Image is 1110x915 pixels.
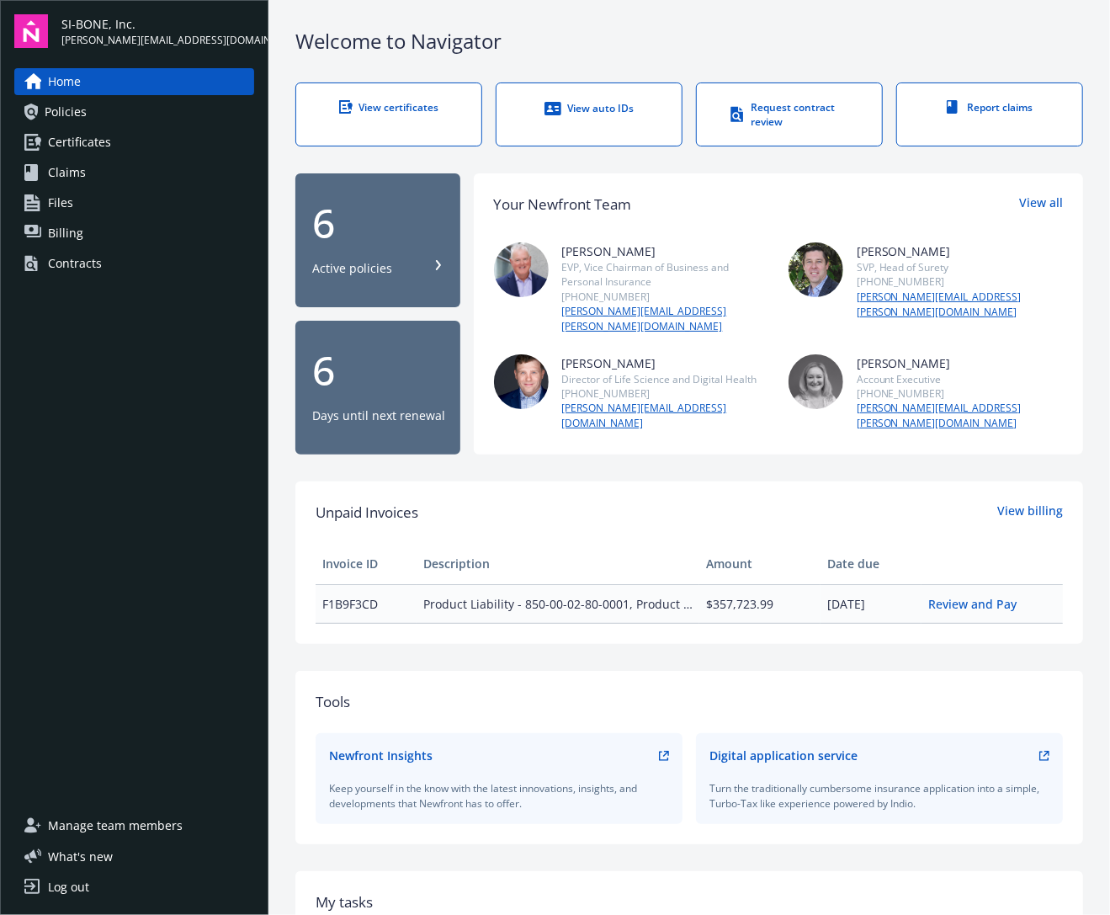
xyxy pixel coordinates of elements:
[699,584,821,623] td: $357,723.99
[48,159,86,186] span: Claims
[295,82,482,146] a: View certificates
[312,407,445,424] div: Days until next renewal
[48,220,83,247] span: Billing
[312,260,392,277] div: Active policies
[14,848,140,865] button: What's new
[562,386,768,401] div: [PHONE_NUMBER]
[417,544,699,584] th: Description
[857,260,1063,274] div: SVP, Head of Surety
[14,129,254,156] a: Certificates
[709,747,858,764] div: Digital application service
[494,194,632,215] div: Your Newfront Team
[857,290,1063,320] a: [PERSON_NAME][EMAIL_ADDRESS][PERSON_NAME][DOMAIN_NAME]
[423,595,693,613] span: Product Liability - 850-00-02-80-0001, Product Liability $10M excess of $10M - LXZ-7453347-00, Co...
[562,304,768,334] a: [PERSON_NAME][EMAIL_ADDRESS][PERSON_NAME][DOMAIN_NAME]
[699,544,821,584] th: Amount
[48,129,111,156] span: Certificates
[14,159,254,186] a: Claims
[61,14,254,48] button: SI-BONE, Inc.[PERSON_NAME][EMAIL_ADDRESS][DOMAIN_NAME]
[857,354,1063,372] div: [PERSON_NAME]
[48,874,89,901] div: Log out
[494,354,549,409] img: photo
[316,691,1063,713] div: Tools
[329,781,669,810] div: Keep yourself in the know with the latest innovations, insights, and developments that Newfront h...
[530,100,648,117] div: View auto IDs
[14,14,48,48] img: navigator-logo.svg
[61,15,254,33] span: SI-BONE, Inc.
[14,98,254,125] a: Policies
[730,100,848,129] div: Request contract review
[312,350,443,391] div: 6
[14,812,254,839] a: Manage team members
[48,250,102,277] div: Contracts
[857,242,1063,260] div: [PERSON_NAME]
[45,98,87,125] span: Policies
[14,189,254,216] a: Files
[48,68,81,95] span: Home
[48,848,113,865] span: What ' s new
[789,354,843,409] img: photo
[295,27,1083,56] div: Welcome to Navigator
[857,372,1063,386] div: Account Executive
[562,401,768,431] a: [PERSON_NAME][EMAIL_ADDRESS][DOMAIN_NAME]
[857,274,1063,289] div: [PHONE_NUMBER]
[709,781,1049,810] div: Turn the traditionally cumbersome insurance application into a simple, Turbo-Tax like experience ...
[896,82,1083,146] a: Report claims
[330,100,448,114] div: View certificates
[14,250,254,277] a: Contracts
[316,584,417,623] td: F1B9F3CD
[316,502,418,524] span: Unpaid Invoices
[316,891,1063,913] div: My tasks
[821,584,921,623] td: [DATE]
[857,401,1063,431] a: [PERSON_NAME][EMAIL_ADDRESS][PERSON_NAME][DOMAIN_NAME]
[562,372,768,386] div: Director of Life Science and Digital Health
[562,290,768,304] div: [PHONE_NUMBER]
[316,544,417,584] th: Invoice ID
[494,242,549,297] img: photo
[312,203,443,243] div: 6
[821,544,921,584] th: Date due
[562,242,768,260] div: [PERSON_NAME]
[997,502,1063,524] a: View billing
[931,100,1049,114] div: Report claims
[1019,194,1063,215] a: View all
[14,68,254,95] a: Home
[789,242,843,297] img: photo
[928,596,1030,612] a: Review and Pay
[48,812,183,839] span: Manage team members
[61,33,254,48] span: [PERSON_NAME][EMAIL_ADDRESS][DOMAIN_NAME]
[562,354,768,372] div: [PERSON_NAME]
[562,260,768,289] div: EVP, Vice Chairman of Business and Personal Insurance
[14,220,254,247] a: Billing
[295,173,460,307] button: 6Active policies
[696,82,883,146] a: Request contract review
[48,189,73,216] span: Files
[329,747,433,764] div: Newfront Insights
[857,386,1063,401] div: [PHONE_NUMBER]
[295,321,460,455] button: 6Days until next renewal
[496,82,682,146] a: View auto IDs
